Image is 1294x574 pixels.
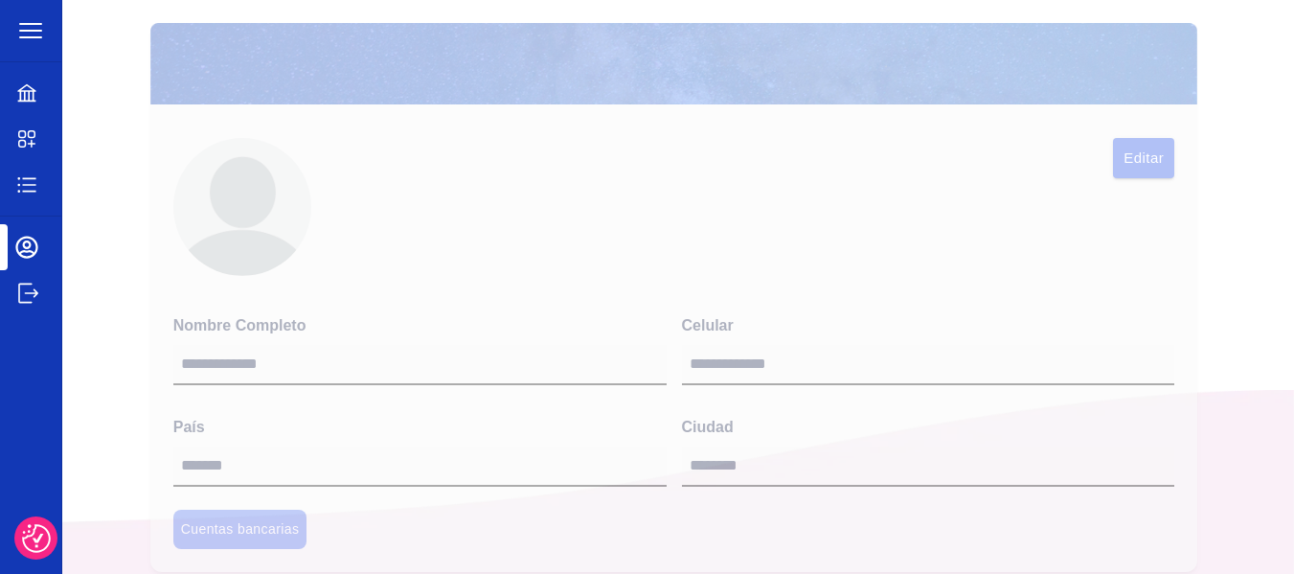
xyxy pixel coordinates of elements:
label: Celular [682,314,734,337]
img: Revisit consent button [22,524,51,553]
span: Editar [1124,146,1164,171]
label: Ciudad [682,416,734,439]
label: Nombre completo [173,314,306,337]
button: Cuentas bancarias [173,510,307,549]
label: País [173,416,205,439]
button: Preferencias de consentimiento [22,524,51,553]
img: profile pick [173,138,311,276]
img: ProfileTopBg-438abbe5.png [150,23,1198,104]
span: Cuentas bancarias [181,517,300,541]
button: Editar [1113,138,1174,178]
